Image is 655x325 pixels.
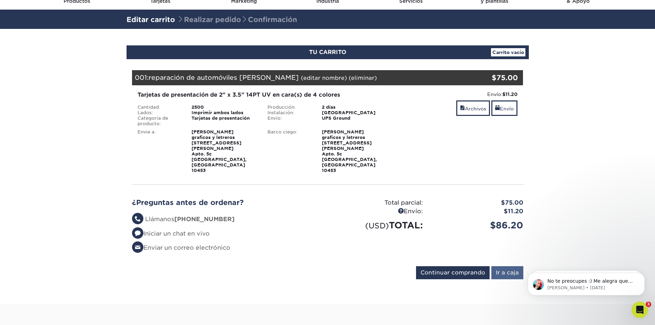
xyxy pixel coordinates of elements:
font: Tarjetas de presentación de 2" x 3.5" 14PT UV en cara(s) de 4 colores [138,91,340,98]
font: 3 [647,302,650,306]
iframe: Mensaje de notificaciones del intercomunicador [517,258,655,306]
font: [GEOGRAPHIC_DATA] [322,110,375,115]
a: (editar nombre) [301,75,347,81]
font: Tarjetas de presentación [192,116,250,121]
font: Imprimir ambos lados [192,110,243,115]
font: TU CARRITO [309,49,346,55]
font: Total parcial: [384,199,423,206]
font: graficos y letreros [192,135,235,140]
font: reparación de automóviles [PERSON_NAME] [149,74,299,81]
font: Cantidad: [138,105,160,110]
font: [GEOGRAPHIC_DATA], [GEOGRAPHIC_DATA] 10453 [322,157,377,173]
font: graficos y letreros [322,135,365,140]
font: [STREET_ADDRESS][PERSON_NAME] [322,140,372,151]
font: 001: [135,74,149,81]
font: Envío: [268,116,282,121]
font: Barco ciego: [268,129,297,134]
a: Enviar un correo electrónico [132,244,230,251]
a: Archivos [456,100,490,116]
font: [PHONE_NUMBER] [174,216,234,223]
font: Apto. 5c [192,151,212,156]
font: Producción: [268,105,296,110]
font: Realizar pedido [184,15,241,24]
font: ¿Preguntas antes de ordenar? [132,198,244,207]
span: envío [495,105,500,111]
font: [PERSON_NAME] [192,129,233,134]
font: $75.00 [501,199,523,206]
font: $86.20 [490,220,523,230]
font: Carrito vacío [492,50,524,55]
font: UPS Ground [322,116,350,121]
a: Carrito vacío [491,48,525,56]
font: Envío [500,106,514,111]
font: Enviar un correo electrónico [143,244,230,251]
a: Iniciar un chat en vivo [132,230,210,237]
font: Archivos [465,106,486,111]
font: Iniciar un chat en vivo [143,230,210,237]
font: [PERSON_NAME] [322,129,364,134]
input: Continuar comprando [416,266,490,279]
a: Editar carrito [127,15,175,24]
input: Ir a caja [491,266,523,279]
font: Confirmación [248,15,297,24]
font: [STREET_ADDRESS][PERSON_NAME] [192,140,241,151]
a: (eliminar) [349,75,377,81]
font: $75.00 [492,74,518,82]
font: Instalación: [268,110,294,115]
font: [GEOGRAPHIC_DATA], [GEOGRAPHIC_DATA] 10453 [192,157,247,173]
font: Apto. 5c [322,151,342,156]
iframe: Chat en vivo de Intercom [632,302,648,318]
font: Categoría de producto: [138,116,168,126]
span: archivos [460,105,465,111]
font: 2500 [192,105,204,110]
font: $11.20 [502,91,517,97]
font: Llámanos [145,216,174,223]
a: Envío [491,100,517,116]
font: Envie a: [138,129,156,134]
font: Envío: [487,91,502,97]
font: $11.20 [504,208,523,215]
font: 2 días [322,105,336,110]
font: Lados: [138,110,153,115]
font: TOTAL: [389,220,423,230]
font: (USD) [365,221,389,230]
font: Envío: [404,208,423,215]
